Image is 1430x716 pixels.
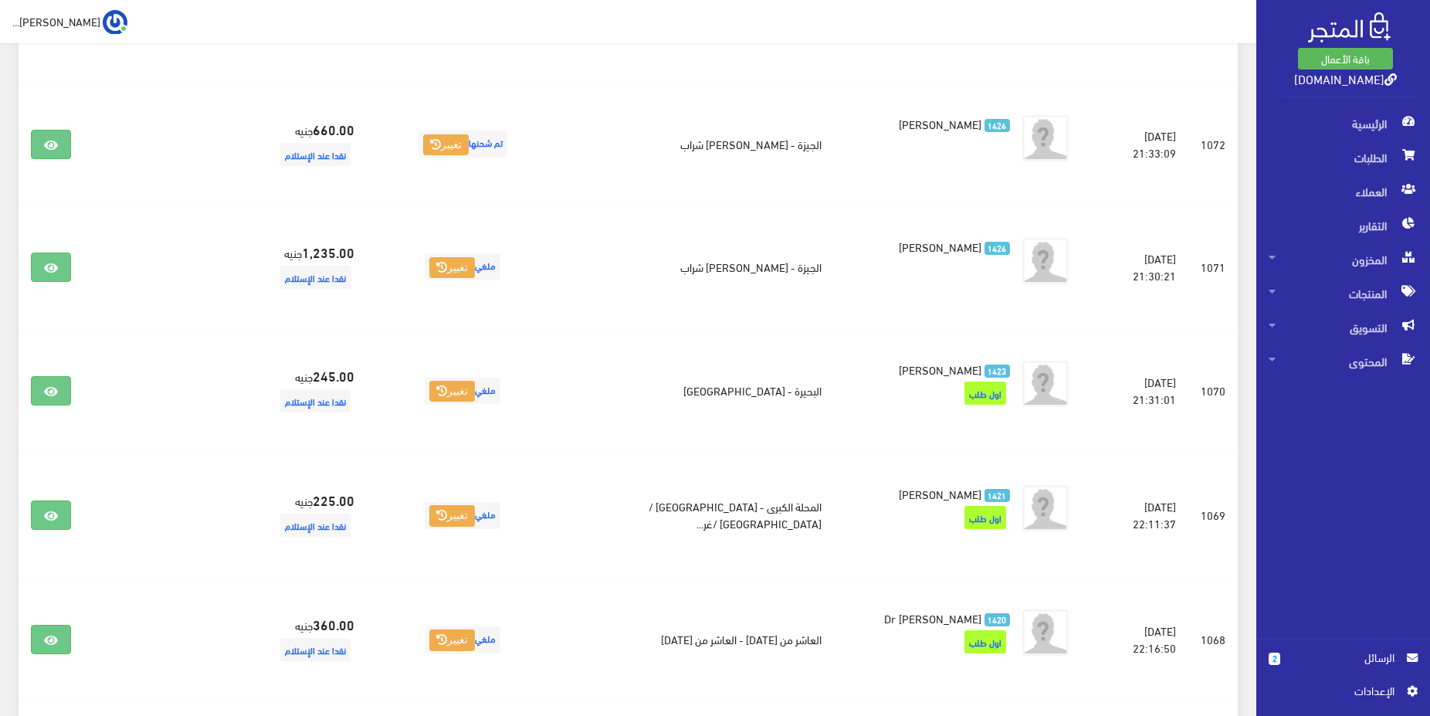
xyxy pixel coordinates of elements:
[280,514,351,537] span: نقدا عند الإستلام
[1269,682,1418,707] a: اﻹعدادات
[280,389,351,412] span: نقدا عند الإستلام
[429,505,475,527] button: تغيير
[884,607,981,629] span: Dr [PERSON_NAME]
[1093,328,1189,453] td: [DATE] 21:31:01
[1256,107,1430,141] a: الرئيسية
[558,578,834,702] td: العاشر من [DATE] - العاشر من [DATE]
[1308,12,1391,42] img: .
[558,453,834,578] td: المحلة الكبرى - [GEOGRAPHIC_DATA] / [GEOGRAPHIC_DATA] /غر...
[964,382,1006,405] span: اول طلب
[984,365,1010,378] span: 1423
[899,483,981,504] span: [PERSON_NAME]
[425,626,500,653] span: ملغي
[1293,649,1394,666] span: الرسائل
[302,242,354,262] strong: 1,235.00
[280,143,351,166] span: نقدا عند الإستلام
[964,630,1006,653] span: اول طلب
[859,115,1010,132] a: 1426 [PERSON_NAME]
[859,609,1010,626] a: 1420 Dr [PERSON_NAME]
[19,610,77,669] iframe: Drift Widget Chat Controller
[1256,344,1430,378] a: المحتوى
[558,83,834,205] td: الجيزة - [PERSON_NAME] شراب
[1022,238,1069,284] img: avatar.png
[313,614,354,634] strong: 360.00
[1281,682,1394,699] span: اﻹعدادات
[859,238,1010,255] a: 1426 [PERSON_NAME]
[1269,107,1418,141] span: الرئيسية
[12,9,127,34] a: ... [PERSON_NAME]...
[251,205,367,328] td: جنيه
[1188,328,1238,453] td: 1070
[251,453,367,578] td: جنيه
[1093,453,1189,578] td: [DATE] 22:11:37
[12,12,100,31] span: [PERSON_NAME]...
[429,629,475,651] button: تغيير
[899,113,981,134] span: [PERSON_NAME]
[1269,243,1418,277] span: المخزون
[1188,205,1238,328] td: 1071
[558,205,834,328] td: الجيزة - [PERSON_NAME] شراب
[1022,115,1069,161] img: avatar.png
[103,10,127,35] img: ...
[429,257,475,279] button: تغيير
[1269,277,1418,310] span: المنتجات
[899,358,981,380] span: [PERSON_NAME]
[1269,175,1418,209] span: العملاء
[1093,578,1189,702] td: [DATE] 22:16:50
[1269,653,1280,665] span: 2
[313,365,354,385] strong: 245.00
[1298,48,1393,70] a: باقة الأعمال
[1256,243,1430,277] a: المخزون
[280,638,351,661] span: نقدا عند الإستلام
[1188,83,1238,205] td: 1072
[1256,277,1430,310] a: المنتجات
[313,119,354,139] strong: 660.00
[280,266,351,289] span: نقدا عند الإستلام
[1188,453,1238,578] td: 1069
[1256,141,1430,175] a: الطلبات
[1269,649,1418,682] a: 2 الرسائل
[984,242,1010,255] span: 1426
[984,489,1010,502] span: 1421
[984,613,1010,626] span: 1420
[1093,205,1189,328] td: [DATE] 21:30:21
[1256,175,1430,209] a: العملاء
[859,485,1010,502] a: 1421 [PERSON_NAME]
[1269,141,1418,175] span: الطلبات
[251,83,367,205] td: جنيه
[1294,67,1397,90] a: [DOMAIN_NAME]
[429,381,475,402] button: تغيير
[425,502,500,529] span: ملغي
[251,578,367,702] td: جنيه
[1022,485,1069,531] img: avatar.png
[984,119,1010,132] span: 1426
[1093,83,1189,205] td: [DATE] 21:33:09
[899,236,981,257] span: [PERSON_NAME]
[859,361,1010,378] a: 1423 [PERSON_NAME]
[251,328,367,453] td: جنيه
[964,506,1006,529] span: اول طلب
[1022,361,1069,407] img: avatar.png
[1188,578,1238,702] td: 1068
[1256,209,1430,243] a: التقارير
[558,328,834,453] td: البحيرة - [GEOGRAPHIC_DATA]
[1269,209,1418,243] span: التقارير
[425,378,500,405] span: ملغي
[418,131,507,158] span: تم شحنها
[1269,310,1418,344] span: التسويق
[423,134,469,156] button: تغيير
[1269,344,1418,378] span: المحتوى
[313,490,354,510] strong: 225.00
[1022,609,1069,656] img: avatar.png
[425,253,500,280] span: ملغي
